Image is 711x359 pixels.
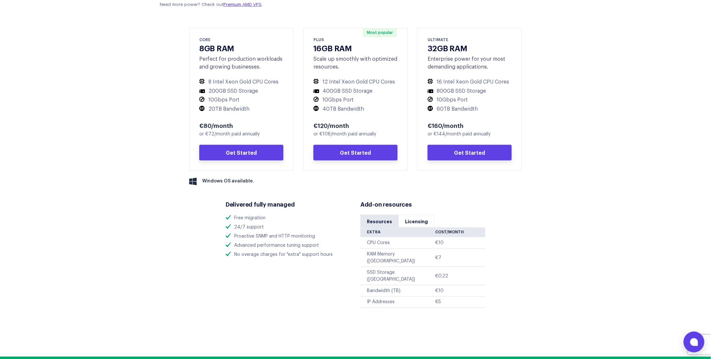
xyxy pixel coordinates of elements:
td: IP Addresses [360,297,435,308]
td: CPU Cores [360,237,435,249]
h3: 32GB RAM [428,43,512,53]
li: Proactive SNMP and HTTP monitoring [226,233,351,240]
div: CORE [199,37,283,42]
a: Premium AMD VPS [223,2,262,7]
div: ULTIMATE [428,37,512,42]
li: Free migration [226,215,351,222]
h3: Add-on resources [360,200,485,208]
li: 10Gbps Port [313,97,398,103]
th: Cost/Month [435,227,485,237]
td: €10 [435,237,485,249]
td: €10 [435,285,485,297]
td: €7 [435,249,485,267]
td: €5 [435,297,485,308]
h3: 16GB RAM [313,43,398,53]
td: SSD Storage ([GEOGRAPHIC_DATA]) [360,267,435,285]
div: or €108/month paid annually [313,131,398,138]
li: 10Gbps Port [428,97,512,103]
td: €0.22 [435,267,485,285]
span: Windows OS available. [202,178,254,185]
div: €80/month [199,121,283,129]
span: Most popular [363,28,397,37]
li: No overage charges for "extra" support hours [226,251,351,258]
div: €120/month [313,121,398,129]
p: Need more power? Check out . [160,2,317,8]
li: 16 Intel Xeon Gold CPU Cores [428,79,512,86]
li: 20TB Bandwidth [199,106,283,113]
li: 60TB Bandwidth [428,106,512,113]
li: 400GB SSD Storage [313,88,398,95]
button: Open chat window [684,332,704,352]
h3: Delivered fully managed [226,200,351,208]
div: or €72/month paid annually [199,131,283,138]
li: 8 Intel Xeon Gold CPU Cores [199,79,283,86]
a: Get Started [199,145,283,161]
li: 24/7 support [226,224,351,231]
a: Get Started [428,145,512,161]
div: or €144/month paid annually [428,131,512,138]
div: Enterprise power for your most demanding applications. [428,55,512,71]
li: Advanced performance tuning support [226,242,351,249]
div: €160/month [428,121,512,129]
td: Bandwidth (TB) [360,285,435,297]
th: Extra [360,227,435,237]
div: Scale up smoothly with optimized resources. [313,55,398,71]
div: PLUS [313,37,398,42]
li: 800GB SSD Storage [428,88,512,95]
li: 200GB SSD Storage [199,88,283,95]
a: Get Started [313,145,398,161]
li: 12 Intel Xeon Gold CPU Cores [313,79,398,86]
h3: 8GB RAM [199,43,283,53]
a: Licensing [399,215,434,227]
div: Perfect for production workloads and growing businesses. [199,55,283,71]
td: RAM Memory ([GEOGRAPHIC_DATA]) [360,249,435,267]
li: 40TB Bandwidth [313,106,398,113]
a: Resources [360,215,399,227]
li: 10Gbps Port [199,97,283,103]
